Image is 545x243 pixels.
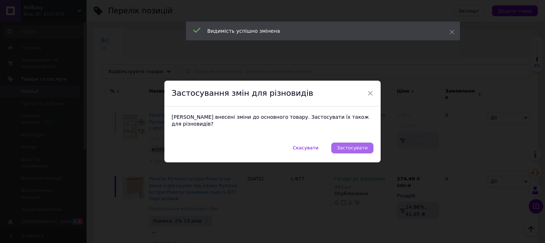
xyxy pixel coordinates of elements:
span: Застосувати [337,145,368,150]
span: × [367,87,373,99]
div: Застосування змін для різновидів [164,81,381,107]
button: Застосувати [331,143,373,153]
div: [PERSON_NAME] внесені зміни до основного товару. Застосувати їх також для різновидів? [172,114,373,128]
button: Скасувати [285,141,326,155]
div: Видимість успішно змінена [207,27,431,35]
span: Скасувати [293,145,318,150]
